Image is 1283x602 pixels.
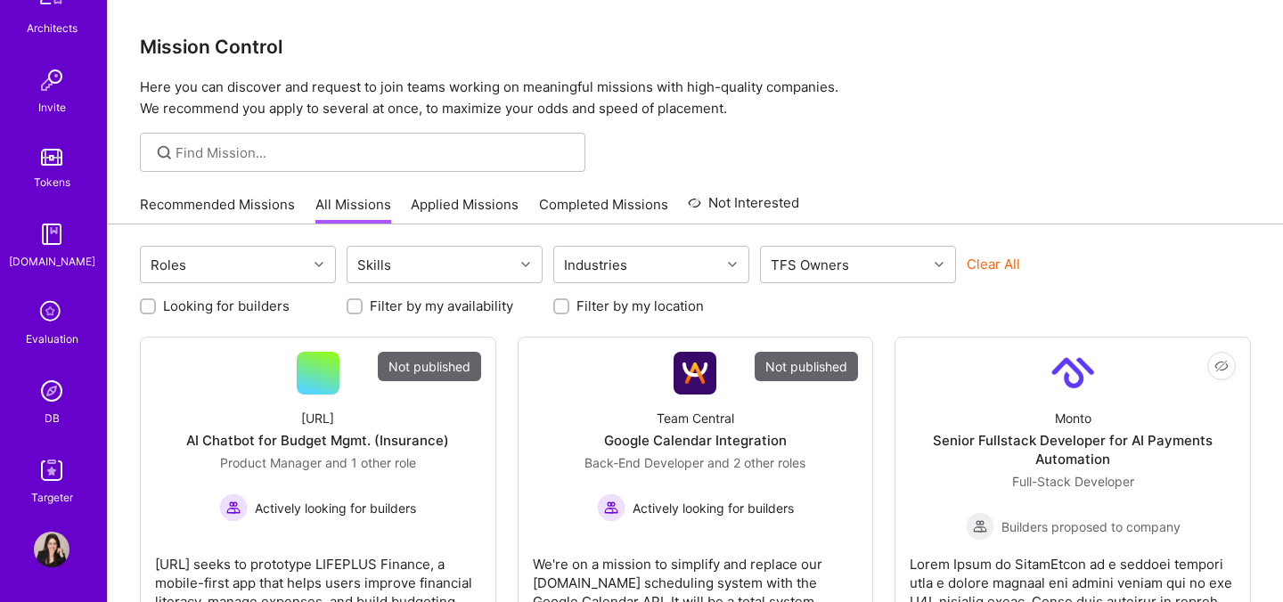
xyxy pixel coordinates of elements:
[604,431,787,450] div: Google Calendar Integration
[176,143,572,162] input: Find Mission...
[967,255,1020,273] button: Clear All
[370,297,513,315] label: Filter by my availability
[633,499,794,517] span: Actively looking for builders
[35,296,69,329] i: icon SelectionTeam
[560,252,632,278] div: Industries
[34,373,69,409] img: Admin Search
[521,260,530,269] i: icon Chevron
[220,455,322,470] span: Product Manager
[315,195,391,224] a: All Missions
[1214,359,1229,373] i: icon EyeClosed
[163,297,290,315] label: Looking for builders
[707,455,805,470] span: and 2 other roles
[146,252,191,278] div: Roles
[657,409,734,427] div: Team Central
[34,173,70,191] div: Tokens
[38,98,66,117] div: Invite
[674,352,716,395] img: Company Logo
[9,252,95,271] div: [DOMAIN_NAME]
[34,62,69,98] img: Invite
[29,532,74,567] a: User Avatar
[301,409,334,427] div: [URL]
[26,329,78,348] div: Evaluation
[45,409,60,427] div: DB
[584,455,704,470] span: Back-End Developer
[1055,409,1091,427] div: Monto
[140,195,295,224] a: Recommended Missions
[576,297,704,315] label: Filter by my location
[935,260,944,269] i: icon Chevron
[154,142,175,163] i: icon SearchGrey
[41,149,62,166] img: tokens
[34,452,69,488] img: Skill Targeter
[1001,517,1181,536] span: Builders proposed to company
[31,488,73,507] div: Targeter
[411,195,519,224] a: Applied Missions
[34,216,69,252] img: guide book
[688,192,799,224] a: Not Interested
[315,260,323,269] i: icon Chevron
[766,252,854,278] div: TFS Owners
[140,36,1251,58] h3: Mission Control
[27,19,78,37] div: Architects
[378,352,481,381] div: Not published
[140,77,1251,119] p: Here you can discover and request to join teams working on meaningful missions with high-quality ...
[1012,474,1134,489] span: Full-Stack Developer
[597,493,625,522] img: Actively looking for builders
[539,195,668,224] a: Completed Missions
[255,499,416,517] span: Actively looking for builders
[325,455,416,470] span: and 1 other role
[910,431,1236,468] div: Senior Fullstack Developer for AI Payments Automation
[186,431,449,450] div: AI Chatbot for Budget Mgmt. (Insurance)
[755,352,858,381] div: Not published
[966,512,994,541] img: Builders proposed to company
[34,532,69,567] img: User Avatar
[353,252,396,278] div: Skills
[1051,352,1094,395] img: Company Logo
[728,260,737,269] i: icon Chevron
[219,493,248,522] img: Actively looking for builders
